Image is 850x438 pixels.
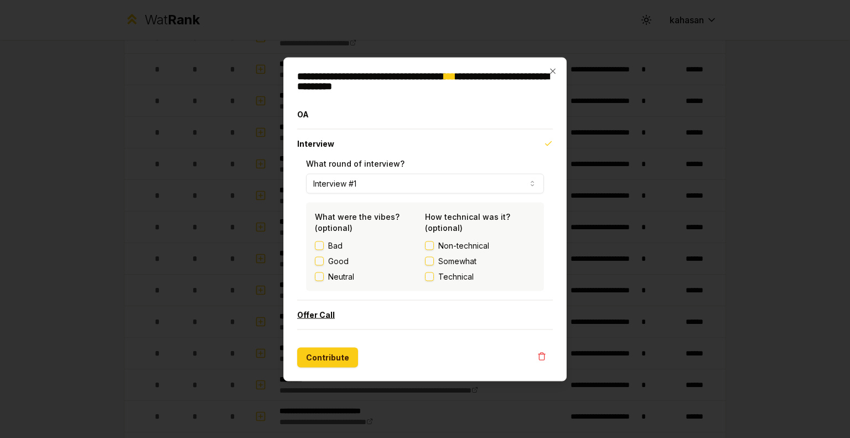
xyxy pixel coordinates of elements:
[328,271,354,282] label: Neutral
[297,300,553,329] button: Offer Call
[425,212,510,232] label: How technical was it? (optional)
[297,158,553,300] div: Interview
[306,158,405,168] label: What round of interview?
[315,212,400,232] label: What were the vibes? (optional)
[297,100,553,128] button: OA
[438,271,474,282] span: Technical
[425,272,434,281] button: Technical
[328,240,343,251] label: Bad
[328,255,349,266] label: Good
[425,256,434,265] button: Somewhat
[438,255,476,266] span: Somewhat
[297,129,553,158] button: Interview
[438,240,489,251] span: Non-technical
[425,241,434,250] button: Non-technical
[297,347,358,367] button: Contribute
